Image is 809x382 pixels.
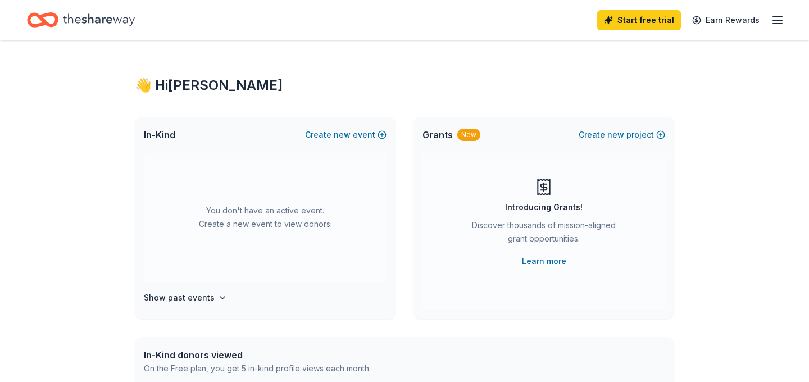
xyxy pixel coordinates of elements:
div: 👋 Hi [PERSON_NAME] [135,76,674,94]
span: In-Kind [144,128,175,142]
button: Show past events [144,291,227,304]
a: Learn more [522,254,566,268]
div: You don't have an active event. Create a new event to view donors. [144,153,387,282]
div: New [457,129,480,141]
span: Grants [422,128,453,142]
button: Createnewevent [305,128,387,142]
div: Discover thousands of mission-aligned grant opportunities. [467,219,620,250]
a: Home [27,7,135,33]
a: Earn Rewards [685,10,766,30]
button: Createnewproject [579,128,665,142]
span: new [607,128,624,142]
h4: Show past events [144,291,215,304]
div: In-Kind donors viewed [144,348,371,362]
span: new [334,128,351,142]
div: On the Free plan, you get 5 in-kind profile views each month. [144,362,371,375]
a: Start free trial [597,10,681,30]
div: Introducing Grants! [505,201,583,214]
